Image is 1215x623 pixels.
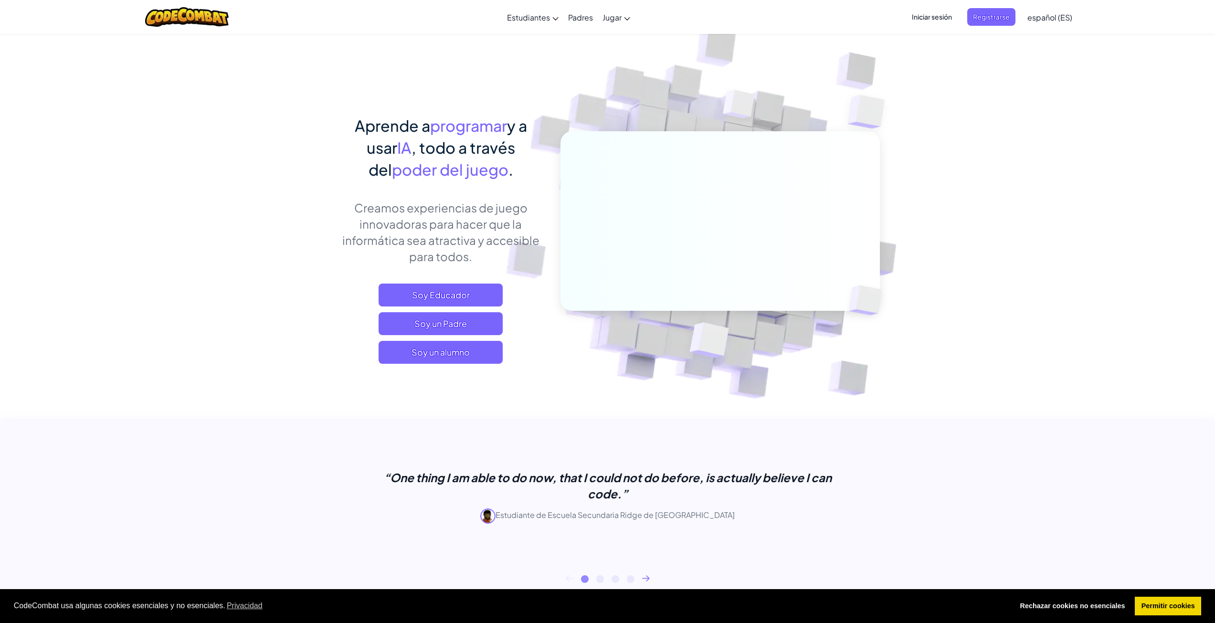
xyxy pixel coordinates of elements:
span: Aprende a [355,116,430,135]
img: Overlap cubes [705,71,773,142]
button: 4 [627,575,634,583]
button: 3 [612,575,619,583]
span: español (ES) [1027,12,1072,22]
button: Soy un alumno [379,341,503,364]
span: poder del juego [392,160,508,179]
span: programar [430,116,507,135]
img: avatar [480,508,496,524]
span: Jugar [602,12,622,22]
button: Registrarse [967,8,1015,26]
p: “One thing I am able to do now, that I could not do before, is actually believe I can code.” [369,469,846,502]
button: Iniciar sesión [906,8,958,26]
a: Estudiantes [502,4,563,30]
a: learn more about cookies [225,599,264,613]
span: Estudiantes [507,12,550,22]
span: , todo a través del [369,138,515,179]
button: 1 [581,575,589,583]
a: español (ES) [1023,4,1077,30]
img: Overlap cubes [829,72,911,152]
span: IA [397,138,412,157]
span: CodeCombat usa algunas cookies esenciales y no esenciales. [14,599,1006,613]
p: Creamos experiencias de juego innovadoras para hacer que la informática sea atractiva y accesible... [336,200,546,264]
a: allow cookies [1135,597,1201,616]
a: Padres [563,4,598,30]
span: . [508,160,513,179]
img: CodeCombat logo [145,7,229,27]
p: Estudiante de Escuela Secundaria Ridge de [GEOGRAPHIC_DATA] [369,508,846,524]
img: Overlap cubes [833,265,904,335]
a: Soy un Padre [379,312,503,335]
a: Soy Educador [379,284,503,306]
img: Overlap cubes [666,302,751,381]
a: deny cookies [1014,597,1131,616]
button: 2 [596,575,604,583]
a: Jugar [598,4,635,30]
